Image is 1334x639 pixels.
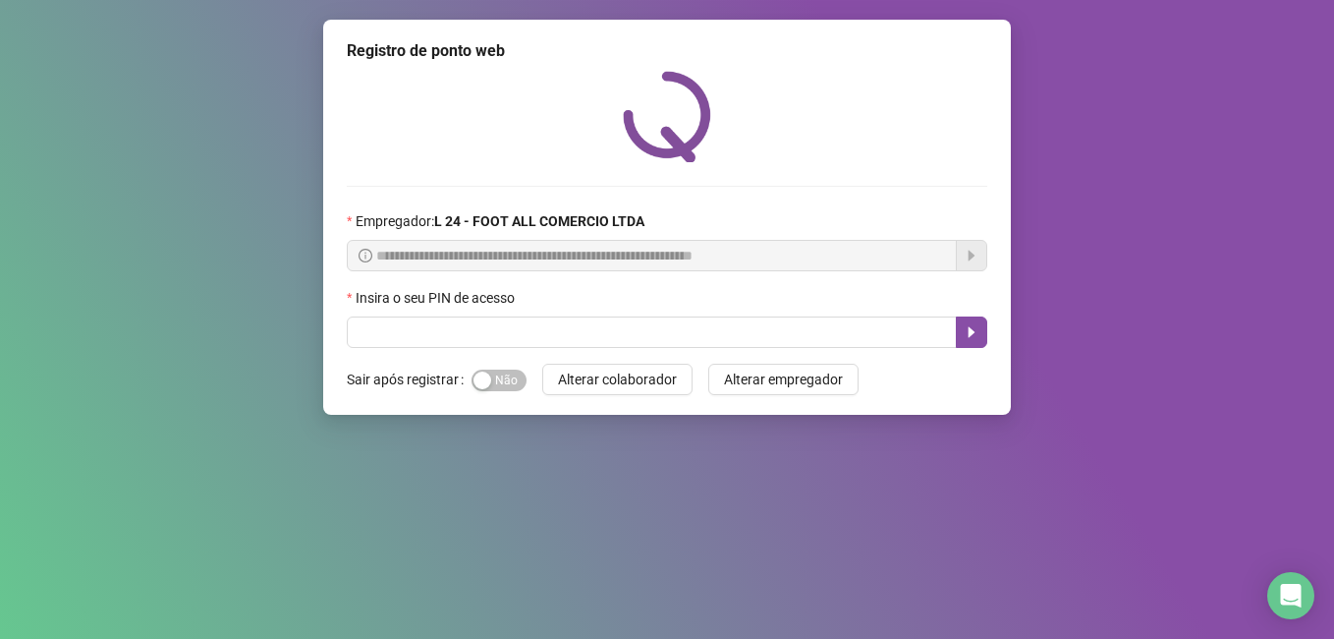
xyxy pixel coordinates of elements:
[434,213,644,229] strong: L 24 - FOOT ALL COMERCIO LTDA
[347,287,528,309] label: Insira o seu PIN de acesso
[356,210,644,232] span: Empregador :
[558,369,677,390] span: Alterar colaborador
[347,364,472,395] label: Sair após registrar
[347,39,987,63] div: Registro de ponto web
[708,364,859,395] button: Alterar empregador
[964,324,979,340] span: caret-right
[724,369,843,390] span: Alterar empregador
[1267,572,1314,619] div: Open Intercom Messenger
[359,249,372,262] span: info-circle
[623,71,711,162] img: QRPoint
[542,364,693,395] button: Alterar colaborador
